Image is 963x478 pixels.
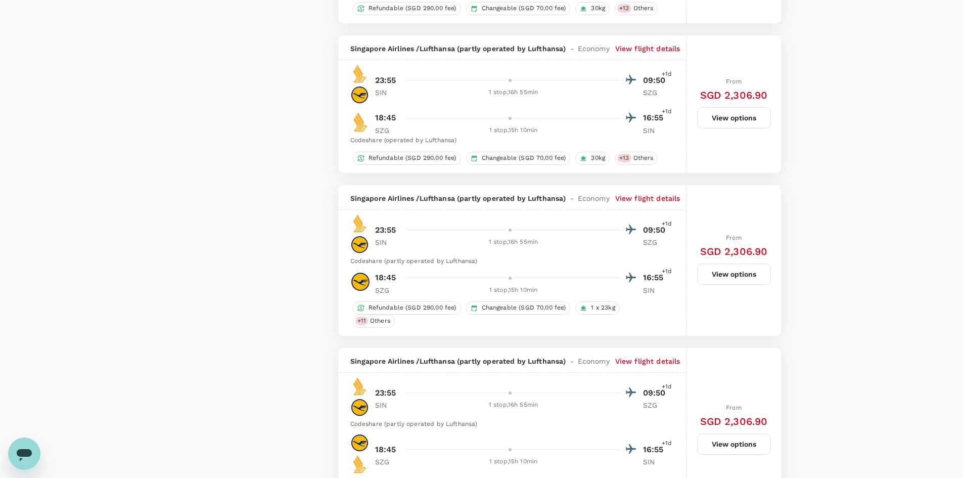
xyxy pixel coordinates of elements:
[726,234,742,241] span: From
[350,44,566,54] span: Singapore Airlines / Lufthansa (partly operated by Lufthansa)
[406,125,621,136] div: 1 stop , 15h 10min
[662,107,672,117] span: +1d
[643,285,668,295] p: SIN
[587,4,609,13] span: 30kg
[350,433,369,452] img: LH
[350,272,371,292] img: LH
[350,377,369,396] img: SQ
[643,74,668,86] p: 09:50
[350,356,566,366] span: Singapore Airlines / Lufthansa (partly operated by Lufthansa)
[615,356,680,366] p: View flight details
[578,44,610,54] span: Economy
[350,112,371,132] img: SQ
[700,243,768,259] h6: SGD 2,306.90
[578,356,610,366] span: Economy
[350,455,369,473] img: SQ
[375,272,396,284] p: 18:45
[566,193,578,203] span: -
[662,219,672,229] span: +1d
[478,154,570,162] span: Changeable (SGD 70.00 fee)
[617,4,631,13] span: + 13
[364,303,461,312] span: Refundable (SGD 290.00 fee)
[643,112,668,124] p: 16:55
[375,74,396,86] p: 23:55
[615,2,658,15] div: +13Others
[615,193,680,203] p: View flight details
[466,2,571,15] div: Changeable (SGD 70.00 fee)
[406,237,621,247] div: 1 stop , 16h 55min
[587,154,609,162] span: 30kg
[662,69,672,79] span: +1d
[575,2,610,15] div: 30kg
[578,193,610,203] span: Economy
[615,44,680,54] p: View flight details
[726,78,742,85] span: From
[350,235,369,254] img: LH
[375,112,396,124] p: 18:45
[8,438,40,470] iframe: Button to launch messaging window
[350,85,369,104] img: LH
[375,224,396,236] p: 23:55
[643,88,668,98] p: SZG
[629,4,658,13] span: Others
[406,457,621,467] div: 1 stop , 15h 10min
[364,4,461,13] span: Refundable (SGD 290.00 fee)
[697,107,771,128] button: View options
[366,317,394,325] span: Others
[375,125,400,136] p: SZG
[478,303,570,312] span: Changeable (SGD 70.00 fee)
[353,2,461,15] div: Refundable (SGD 290.00 fee)
[726,404,742,411] span: From
[350,193,566,203] span: Singapore Airlines / Lufthansa (partly operated by Lufthansa)
[375,88,400,98] p: SIN
[353,152,461,165] div: Refundable (SGD 290.00 fee)
[375,444,396,456] p: 18:45
[375,285,400,295] p: SZG
[466,152,571,165] div: Changeable (SGD 70.00 fee)
[700,413,768,429] h6: SGD 2,306.90
[406,400,621,410] div: 1 stop , 16h 55min
[643,125,668,136] p: SIN
[350,64,369,83] img: SQ
[662,267,672,277] span: +1d
[375,400,400,410] p: SIN
[353,301,461,315] div: Refundable (SGD 290.00 fee)
[566,356,578,366] span: -
[375,457,400,467] p: SZG
[375,237,400,247] p: SIN
[643,444,668,456] p: 16:55
[355,317,368,325] span: + 11
[629,154,658,162] span: Others
[697,264,771,285] button: View options
[406,285,621,295] div: 1 stop , 15h 10min
[364,154,461,162] span: Refundable (SGD 290.00 fee)
[350,398,369,417] img: LH
[643,224,668,236] p: 09:50
[700,87,768,103] h6: SGD 2,306.90
[643,457,668,467] p: SIN
[466,301,571,315] div: Changeable (SGD 70.00 fee)
[350,419,668,429] div: Codeshare (partly operated by Lufthansa)
[615,152,658,165] div: +13Others
[350,136,668,146] div: Codeshare (operated by Lufthansa)
[643,272,668,284] p: 16:55
[575,301,619,315] div: 1 x 23kg
[643,237,668,247] p: SZG
[697,433,771,455] button: View options
[350,256,668,267] div: Codeshare (partly operated by Lufthansa)
[350,214,369,233] img: SQ
[617,154,631,162] span: + 13
[478,4,570,13] span: Changeable (SGD 70.00 fee)
[643,400,668,410] p: SZG
[662,439,672,449] span: +1d
[575,152,610,165] div: 30kg
[353,315,395,328] div: +11Others
[406,88,621,98] div: 1 stop , 16h 55min
[643,387,668,399] p: 09:50
[375,387,396,399] p: 23:55
[566,44,578,54] span: -
[662,382,672,392] span: +1d
[587,303,619,312] span: 1 x 23kg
